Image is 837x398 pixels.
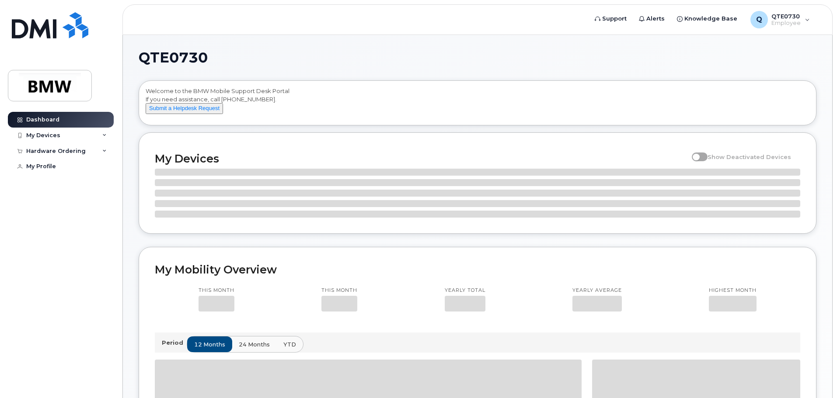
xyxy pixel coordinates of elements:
span: QTE0730 [139,51,208,64]
div: Welcome to the BMW Mobile Support Desk Portal If you need assistance, call [PHONE_NUMBER]. [146,87,809,122]
p: This month [199,287,234,294]
input: Show Deactivated Devices [692,149,699,156]
p: Highest month [709,287,757,294]
span: 24 months [239,340,270,349]
h2: My Devices [155,152,687,165]
p: Yearly total [445,287,485,294]
p: This month [321,287,357,294]
span: Show Deactivated Devices [708,153,791,160]
h2: My Mobility Overview [155,263,800,276]
a: Submit a Helpdesk Request [146,104,223,111]
span: YTD [283,340,296,349]
button: Submit a Helpdesk Request [146,103,223,114]
p: Yearly average [572,287,622,294]
p: Period [162,339,187,347]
